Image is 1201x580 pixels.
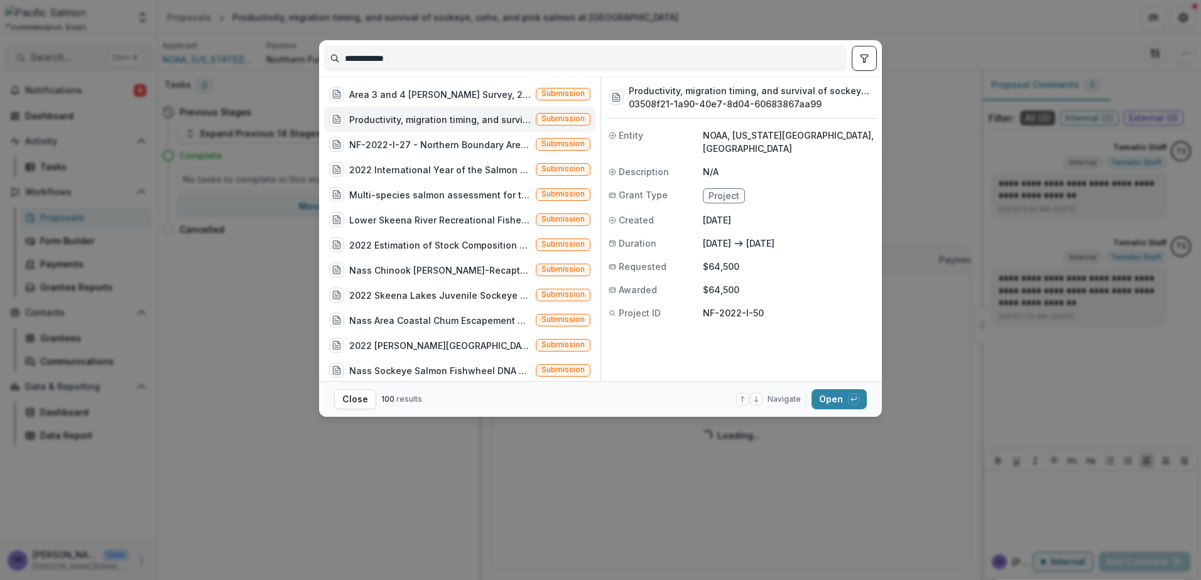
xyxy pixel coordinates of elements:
div: 2022 Skeena Lakes Juvenile Sockeye Hydroacoustic Surveys [349,289,531,302]
span: Entity [619,129,643,142]
p: N/A [703,165,874,178]
span: Submission [541,265,585,274]
p: $64,500 [703,260,874,273]
span: Submission [541,164,585,173]
span: results [396,394,422,404]
button: toggle filters [852,46,877,71]
h3: Productivity, migration timing, and survival of sockeye, coho, and pink salmon at [GEOGRAPHIC_DATA] [629,84,874,97]
div: 2022 Estimation of Stock Composition of Coho Salmon in Northern and Central Coastal Fisheries in ... [349,239,531,252]
span: 100 [381,394,394,404]
span: Awarded [619,283,657,296]
span: Submission [541,290,585,299]
span: Submission [541,340,585,349]
span: Duration [619,237,656,250]
div: NF-2022-I-27 - Northern Boundary Area Sockeye Salmon Genetic Stock Identification for 2022 [349,138,531,151]
div: Nass Area Coastal Chum Escapement Project 2022 [349,314,531,327]
span: Grant Type [619,188,668,201]
span: Submission [541,365,585,374]
p: NF-2022-I-50 [703,306,874,320]
span: Submission [541,240,585,249]
div: Nass Chinook [PERSON_NAME]-Recapture Project 2022 [349,264,531,277]
div: Multi-species salmon assessment for the Waanukv (Wannock) River, 2022 [349,188,531,201]
div: Lower Skeena River Recreational Fishery [PERSON_NAME] Survey, 2022 [349,213,531,227]
span: Submission [541,215,585,223]
span: Submission [541,139,585,148]
button: Close [334,389,376,409]
span: Navigate [768,394,801,405]
span: Created [619,213,654,227]
span: Project [709,191,739,201]
div: Productivity, migration timing, and survival of sockeye, coho, and pink salmon at [GEOGRAPHIC_DATA] [349,113,531,126]
div: Nass Sockeye Salmon Fishwheel DNA Analyses Project 2022 [349,364,531,377]
div: 2022 International Year of the Salmon Pan-Pacific Winter High Seas Expedition [349,163,531,176]
p: [DATE] [703,237,731,250]
span: Submission [541,315,585,324]
span: Project ID [619,306,661,320]
span: Submission [541,114,585,123]
span: Description [619,165,669,178]
p: [DATE] [746,237,774,250]
span: Requested [619,260,666,273]
p: NOAA, [US_STATE][GEOGRAPHIC_DATA], [GEOGRAPHIC_DATA] [703,129,874,155]
p: $64,500 [703,283,874,296]
button: Open [812,389,867,409]
p: [DATE] [703,213,874,227]
div: Area 3 and 4 [PERSON_NAME] Survey, 2022 [349,88,531,101]
div: 2022 [PERSON_NAME][GEOGRAPHIC_DATA] watershed sockeye smolt population estimation project – mark-... [349,339,531,352]
h3: 03508f21-1a90-40e7-8d04-60683867aa99 [629,97,874,110]
span: Submission [541,190,585,198]
span: Submission [541,89,585,98]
